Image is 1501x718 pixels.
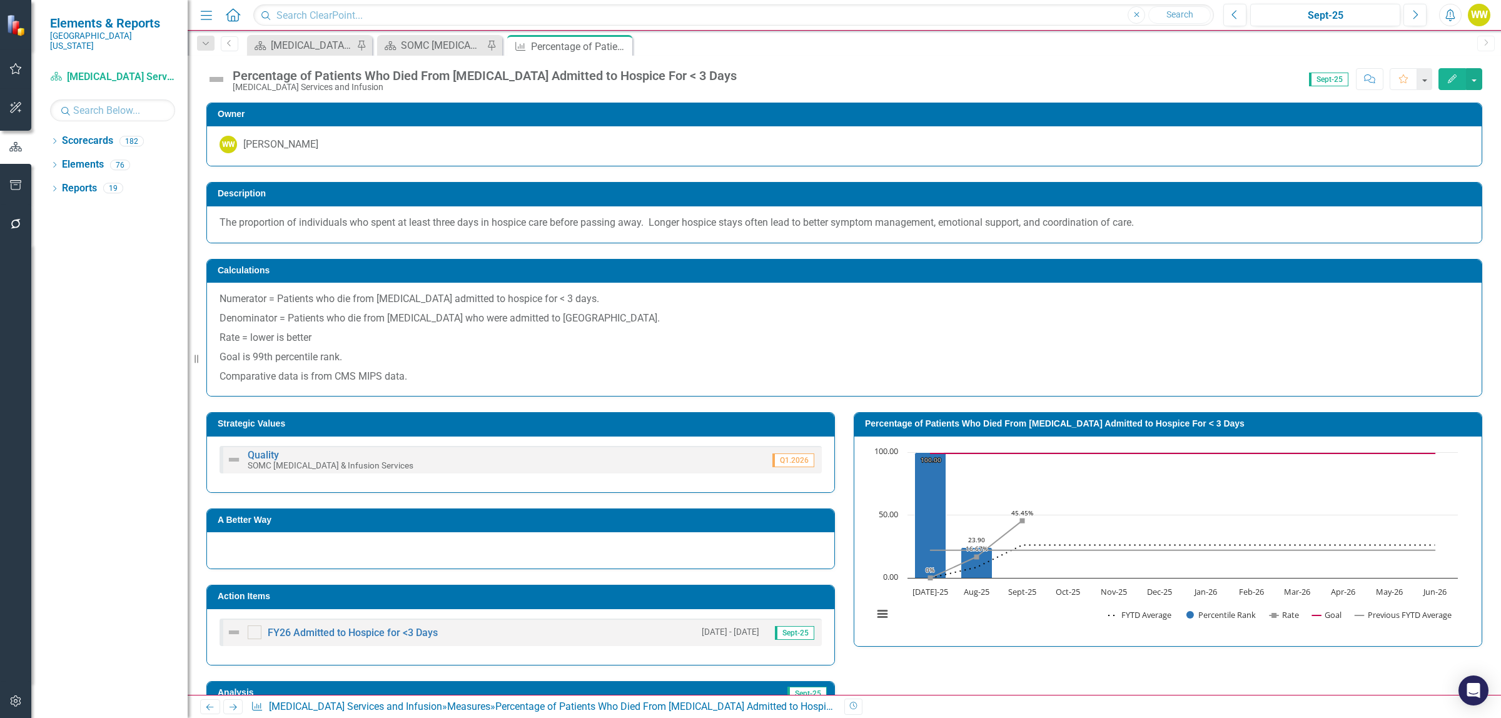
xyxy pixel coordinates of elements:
div: Chart. Highcharts interactive chart. [867,446,1469,634]
text: Apr-26 [1331,586,1355,597]
button: Show Rate [1270,609,1299,620]
div: Sept-25 [1255,8,1396,23]
div: Percentage of Patients Who Died From [MEDICAL_DATA] Admitted to Hospice For < 3 Days [531,39,629,54]
input: Search Below... [50,99,175,121]
img: Not Defined [226,452,241,467]
text: Nov-25 [1101,586,1127,597]
p: Comparative data is from CMS MIPS data. [220,367,1469,384]
text: 100.00 [921,455,941,464]
a: SOMC [MEDICAL_DATA] & Infusion Services Summary Page [380,38,483,53]
path: Jul-25, 100. Percentile Rank. [915,452,946,578]
p: Goal is 99th percentile rank. [220,348,1469,367]
div: Percentage of Patients Who Died From [MEDICAL_DATA] Admitted to Hospice For < 3 Days [233,69,737,83]
span: Search [1166,9,1193,19]
button: Search [1148,6,1211,24]
div: WW [220,136,237,153]
text: Mar-26 [1284,586,1310,597]
h3: Percentage of Patients Who Died From [MEDICAL_DATA] Admitted to Hospice For < 3 Days [865,419,1475,428]
button: Show Goal [1312,609,1342,620]
div: [MEDICAL_DATA] Services and Infusion Dashboard [271,38,353,53]
span: Elements & Reports [50,16,175,31]
a: Reports [62,181,97,196]
small: [DATE] - [DATE] [702,626,759,638]
text: 0% [926,565,934,574]
path: Aug-25, 16.66666667. Rate. [974,554,979,559]
button: View chart menu, Chart [874,605,891,623]
button: WW [1468,4,1490,26]
button: Show Previous FYTD Average [1355,609,1453,620]
svg: Interactive chart [867,446,1464,634]
text: 100.00 [874,445,898,457]
text: Dec-25 [1147,586,1172,597]
div: » » [251,700,835,714]
h3: Strategic Values [218,419,828,428]
div: [MEDICAL_DATA] Services and Infusion [233,83,737,92]
button: Show FYTD Average [1108,609,1173,620]
text: 0.00 [883,571,898,582]
div: 76 [110,159,130,170]
div: 182 [119,136,144,146]
text: 50.00 [879,508,898,520]
h3: A Better Way [218,515,828,525]
small: [GEOGRAPHIC_DATA][US_STATE] [50,31,175,51]
text: Sept-25 [1008,586,1036,597]
a: [MEDICAL_DATA] Services and Infusion [269,700,442,712]
text: 45.45% [1011,508,1033,517]
input: Search ClearPoint... [253,4,1214,26]
div: Percentage of Patients Who Died From [MEDICAL_DATA] Admitted to Hospice For < 3 Days [495,700,894,712]
img: Not Defined [206,69,226,89]
text: Oct-25 [1056,586,1080,597]
span: Q1.2026 [772,453,814,467]
text: Jan-26 [1193,586,1217,597]
a: Scorecards [62,134,113,148]
a: [MEDICAL_DATA] Services and Infusion [50,70,175,84]
a: Elements [62,158,104,172]
text: [DATE]-25 [912,586,948,597]
div: [PERSON_NAME] [243,138,318,152]
text: 16.67% [966,544,988,553]
g: Previous FYTD Average, series 5 of 5. Line with 12 data points. [928,547,1438,552]
a: [MEDICAL_DATA] Services and Infusion Dashboard [250,38,353,53]
p: Rate = lower is better [220,328,1469,348]
a: Quality [248,449,279,461]
a: Measures [447,700,490,712]
button: Sept-25 [1250,4,1400,26]
h3: Description [218,189,1475,198]
text: 23.90 [968,535,985,544]
button: Show Percentile Rank [1186,609,1256,620]
div: 19 [103,183,123,194]
text: May-26 [1376,586,1403,597]
a: FY26 Admitted to Hospice for <3 Days [268,627,438,639]
span: Sept-25 [787,687,827,700]
text: Aug-25 [964,586,989,597]
p: The proportion of individuals who spent at least three days in hospice care before passing away. ... [220,216,1469,230]
div: SOMC [MEDICAL_DATA] & Infusion Services Summary Page [401,38,483,53]
h3: Analysis [218,688,505,697]
small: SOMC [MEDICAL_DATA] & Infusion Services [248,460,413,470]
span: Sept-25 [1309,73,1348,86]
g: Rate, series 3 of 5. Line with 12 data points. [928,518,1025,580]
img: Not Defined [226,625,241,640]
g: Percentile Rank, series 2 of 5. Bar series with 12 bars. [915,452,1436,579]
div: Open Intercom Messenger [1458,675,1488,705]
p: Numerator = Patients who die from [MEDICAL_DATA] admitted to hospice for < 3 days. [220,292,1469,309]
p: Denominator = Patients who die from [MEDICAL_DATA] who were admitted to [GEOGRAPHIC_DATA]. [220,309,1469,328]
h3: Action Items [218,592,828,601]
span: Sept-25 [775,626,814,640]
path: Sept-25, 45.45454545. Rate. [1020,518,1025,523]
text: Jun-26 [1422,586,1447,597]
img: ClearPoint Strategy [5,13,29,38]
h3: Calculations [218,266,1475,275]
text: Feb-26 [1239,586,1264,597]
path: Jul-25, 0. Rate. [928,575,933,580]
h3: Owner [218,109,1475,119]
